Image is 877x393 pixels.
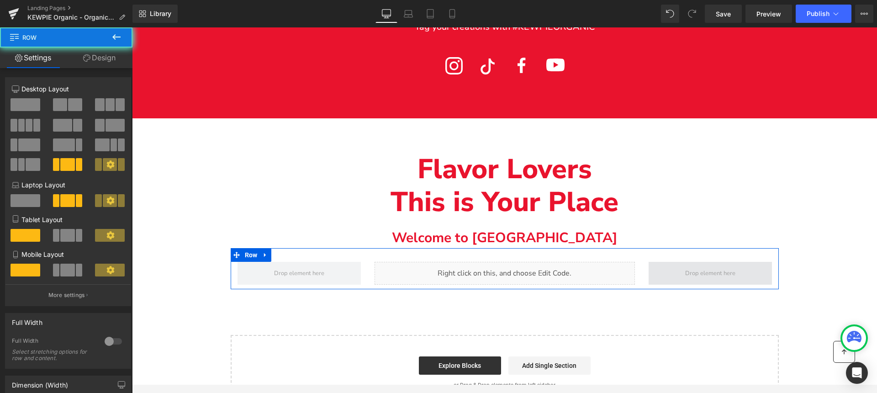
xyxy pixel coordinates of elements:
button: More settings [5,284,131,306]
a: Explore Blocks [287,329,369,347]
div: Select stretching options for row and content. [12,349,94,361]
a: Landing Pages [27,5,132,12]
p: Tablet Layout [12,215,124,224]
p: or Drag & Drop elements from left sidebar [113,355,632,361]
span: Library [150,10,171,18]
div: Full Width [12,337,95,347]
button: Redo [683,5,701,23]
p: More settings [48,291,85,299]
a: Preview [745,5,792,23]
a: Desktop [375,5,397,23]
span: Preview [756,9,781,19]
span: Row [9,27,100,48]
span: Save [716,9,731,19]
b: Welcome to [GEOGRAPHIC_DATA] [260,201,486,220]
a: Tablet [419,5,441,23]
p: Desktop Layout [12,84,124,94]
div: Full Width [12,313,42,326]
span: KEWPIE Organic - Organic Japanese Mayonnaise - Umami Flavor [27,14,115,21]
a: Expand / Collapse [127,221,139,234]
div: Dimension (Width) [12,376,68,389]
button: More [855,5,873,23]
a: Mobile [441,5,463,23]
button: Publish [796,5,851,23]
p: Laptop Layout [12,180,124,190]
a: Design [66,48,132,68]
a: New Library [132,5,178,23]
div: Open Intercom Messenger [846,362,868,384]
a: Add Single Section [376,329,459,347]
iframe: To enrich screen reader interactions, please activate Accessibility in Grammarly extension settings [132,27,877,385]
span: Publish [807,10,829,17]
span: Row [111,221,128,234]
button: Undo [661,5,679,23]
a: Laptop [397,5,419,23]
p: Mobile Layout [12,250,124,259]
